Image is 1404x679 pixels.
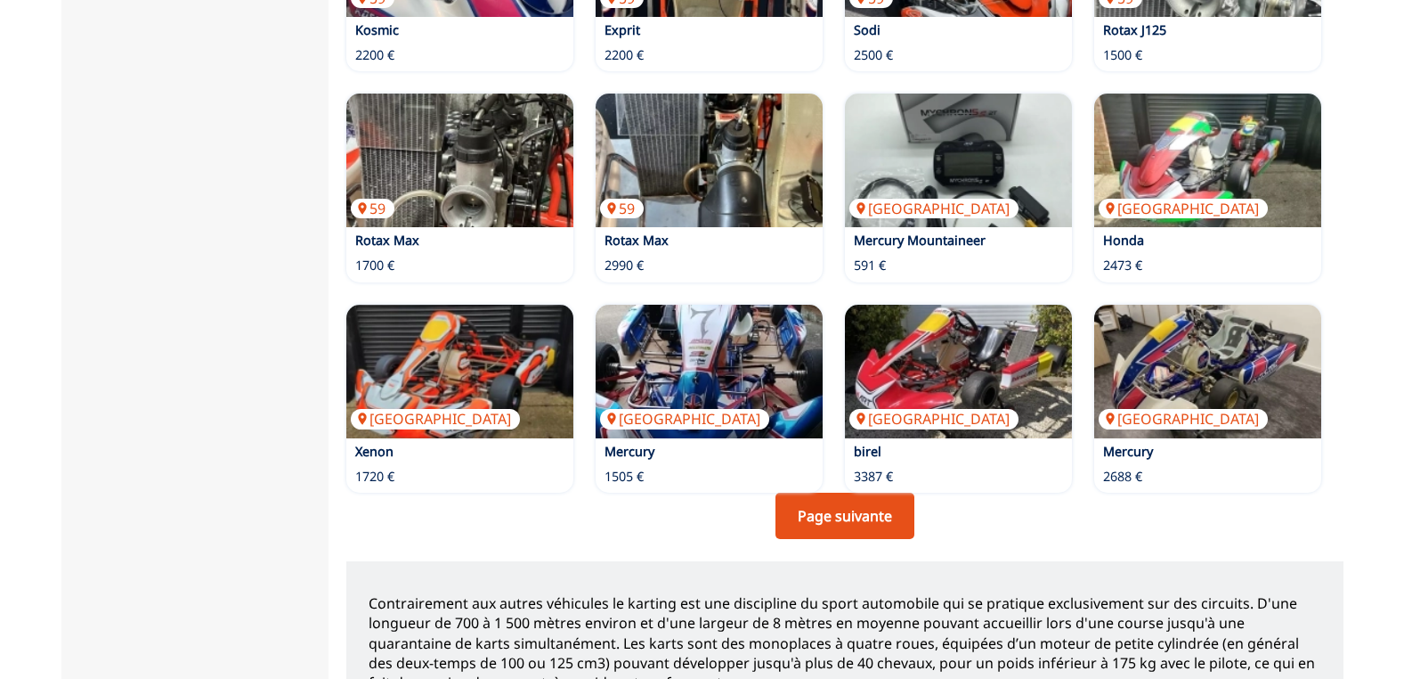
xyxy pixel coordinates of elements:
[596,305,823,438] img: Mercury
[849,409,1019,429] p: [GEOGRAPHIC_DATA]
[1103,21,1166,38] a: Rotax J125
[605,232,669,249] a: Rotax Max
[1103,468,1142,486] p: 2688 €
[355,257,394,274] p: 1700 €
[1103,257,1142,274] p: 2473 €
[355,232,419,249] a: Rotax Max
[854,257,886,274] p: 591 €
[605,443,654,460] a: Mercury
[346,94,573,227] img: Rotax Max
[605,46,644,64] p: 2200 €
[845,94,1072,227] img: Mercury Mountaineer
[346,94,573,227] a: Rotax Max59
[854,21,881,38] a: Sodi
[1103,443,1153,460] a: Mercury
[346,305,573,438] img: Xenon
[605,468,644,486] p: 1505 €
[351,409,520,429] p: [GEOGRAPHIC_DATA]
[854,468,893,486] p: 3387 €
[596,305,823,438] a: Mercury[GEOGRAPHIC_DATA]
[854,46,893,64] p: 2500 €
[775,493,914,539] a: Page suivante
[1099,199,1268,218] p: [GEOGRAPHIC_DATA]
[854,443,881,460] a: birel
[1094,94,1321,227] img: Honda
[1099,409,1268,429] p: [GEOGRAPHIC_DATA]
[605,257,644,274] p: 2990 €
[355,46,394,64] p: 2200 €
[849,199,1019,218] p: [GEOGRAPHIC_DATA]
[854,232,986,249] a: Mercury Mountaineer
[351,199,394,218] p: 59
[1094,94,1321,227] a: Honda[GEOGRAPHIC_DATA]
[600,409,769,429] p: [GEOGRAPHIC_DATA]
[605,21,640,38] a: Exprit
[845,305,1072,438] a: birel[GEOGRAPHIC_DATA]
[355,21,399,38] a: Kosmic
[1103,46,1142,64] p: 1500 €
[346,305,573,438] a: Xenon[GEOGRAPHIC_DATA]
[1094,305,1321,438] a: Mercury[GEOGRAPHIC_DATA]
[355,443,394,460] a: Xenon
[355,468,394,486] p: 1720 €
[1103,232,1144,249] a: Honda
[1094,305,1321,438] img: Mercury
[845,94,1072,227] a: Mercury Mountaineer[GEOGRAPHIC_DATA]
[596,94,823,227] img: Rotax Max
[600,199,644,218] p: 59
[596,94,823,227] a: Rotax Max59
[845,305,1072,438] img: birel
